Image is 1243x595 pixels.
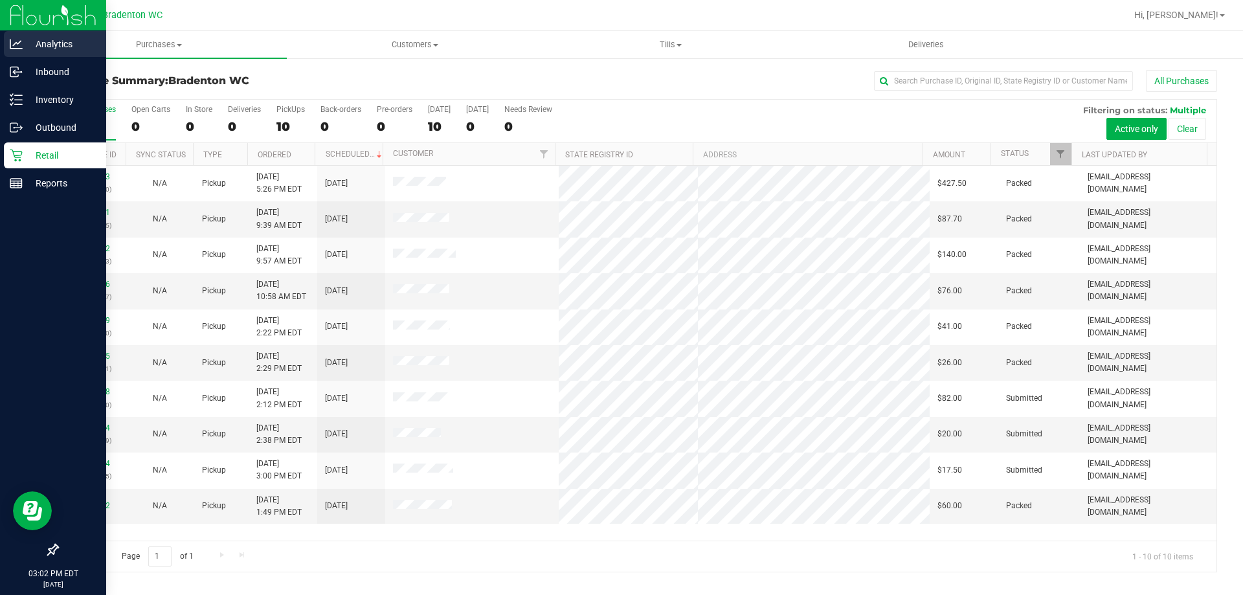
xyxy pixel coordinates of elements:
[565,150,633,159] a: State Registry ID
[325,500,348,512] span: [DATE]
[74,352,110,361] a: 11980555
[74,208,110,217] a: 11978321
[153,285,167,297] button: N/A
[202,428,226,440] span: Pickup
[202,249,226,261] span: Pickup
[203,150,222,159] a: Type
[153,394,167,403] span: Not Applicable
[256,350,302,375] span: [DATE] 2:29 PM EDT
[377,105,412,114] div: Pre-orders
[153,392,167,405] button: N/A
[57,75,443,87] h3: Purchase Summary:
[74,423,110,432] a: 11980754
[202,177,226,190] span: Pickup
[74,387,110,396] a: 11980558
[153,286,167,295] span: Not Applicable
[202,285,226,297] span: Pickup
[874,71,1133,91] input: Search Purchase ID, Original ID, State Registry ID or Customer Name...
[10,149,23,162] inline-svg: Retail
[937,392,962,405] span: $82.00
[1006,249,1032,261] span: Packed
[1082,150,1147,159] a: Last Updated By
[325,177,348,190] span: [DATE]
[202,500,226,512] span: Pickup
[148,546,172,567] input: 1
[937,464,962,477] span: $17.50
[256,422,302,447] span: [DATE] 2:38 PM EDT
[937,177,967,190] span: $427.50
[1006,428,1042,440] span: Submitted
[325,464,348,477] span: [DATE]
[153,179,167,188] span: Not Applicable
[153,249,167,261] button: N/A
[1006,357,1032,369] span: Packed
[1001,149,1029,158] a: Status
[228,105,261,114] div: Deliveries
[428,119,451,134] div: 10
[1006,500,1032,512] span: Packed
[287,31,543,58] a: Customers
[1088,171,1209,196] span: [EMAIL_ADDRESS][DOMAIN_NAME]
[202,464,226,477] span: Pickup
[1088,315,1209,339] span: [EMAIL_ADDRESS][DOMAIN_NAME]
[1083,105,1167,115] span: Filtering on status:
[1088,243,1209,267] span: [EMAIL_ADDRESS][DOMAIN_NAME]
[256,315,302,339] span: [DATE] 2:22 PM EDT
[153,429,167,438] span: Not Applicable
[393,149,433,158] a: Customer
[153,214,167,223] span: Not Applicable
[256,207,302,231] span: [DATE] 9:39 AM EDT
[325,285,348,297] span: [DATE]
[23,92,100,107] p: Inventory
[1006,213,1032,225] span: Packed
[320,105,361,114] div: Back-orders
[31,39,287,51] span: Purchases
[23,148,100,163] p: Retail
[153,464,167,477] button: N/A
[10,65,23,78] inline-svg: Inbound
[153,320,167,333] button: N/A
[153,177,167,190] button: N/A
[153,428,167,440] button: N/A
[543,31,798,58] a: Tills
[543,39,798,51] span: Tills
[1088,350,1209,375] span: [EMAIL_ADDRESS][DOMAIN_NAME]
[131,119,170,134] div: 0
[23,175,100,191] p: Reports
[1122,546,1204,566] span: 1 - 10 of 10 items
[23,36,100,52] p: Analytics
[1088,386,1209,410] span: [EMAIL_ADDRESS][DOMAIN_NAME]
[258,150,291,159] a: Ordered
[276,105,305,114] div: PickUps
[533,143,555,165] a: Filter
[228,119,261,134] div: 0
[256,386,302,410] span: [DATE] 2:12 PM EDT
[153,500,167,512] button: N/A
[325,320,348,333] span: [DATE]
[428,105,451,114] div: [DATE]
[693,143,923,166] th: Address
[937,285,962,297] span: $76.00
[1006,285,1032,297] span: Packed
[1169,118,1206,140] button: Clear
[504,105,552,114] div: Needs Review
[1006,392,1042,405] span: Submitted
[1170,105,1206,115] span: Multiple
[202,357,226,369] span: Pickup
[136,150,186,159] a: Sync Status
[325,213,348,225] span: [DATE]
[74,280,110,289] a: 11978846
[202,392,226,405] span: Pickup
[1146,70,1217,92] button: All Purchases
[153,357,167,369] button: N/A
[325,249,348,261] span: [DATE]
[287,39,542,51] span: Customers
[74,459,110,468] a: 11980884
[168,74,249,87] span: Bradenton WC
[1088,494,1209,519] span: [EMAIL_ADDRESS][DOMAIN_NAME]
[74,501,110,510] a: 11979842
[74,244,110,253] a: 11978402
[6,568,100,579] p: 03:02 PM EDT
[937,500,962,512] span: $60.00
[1088,458,1209,482] span: [EMAIL_ADDRESS][DOMAIN_NAME]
